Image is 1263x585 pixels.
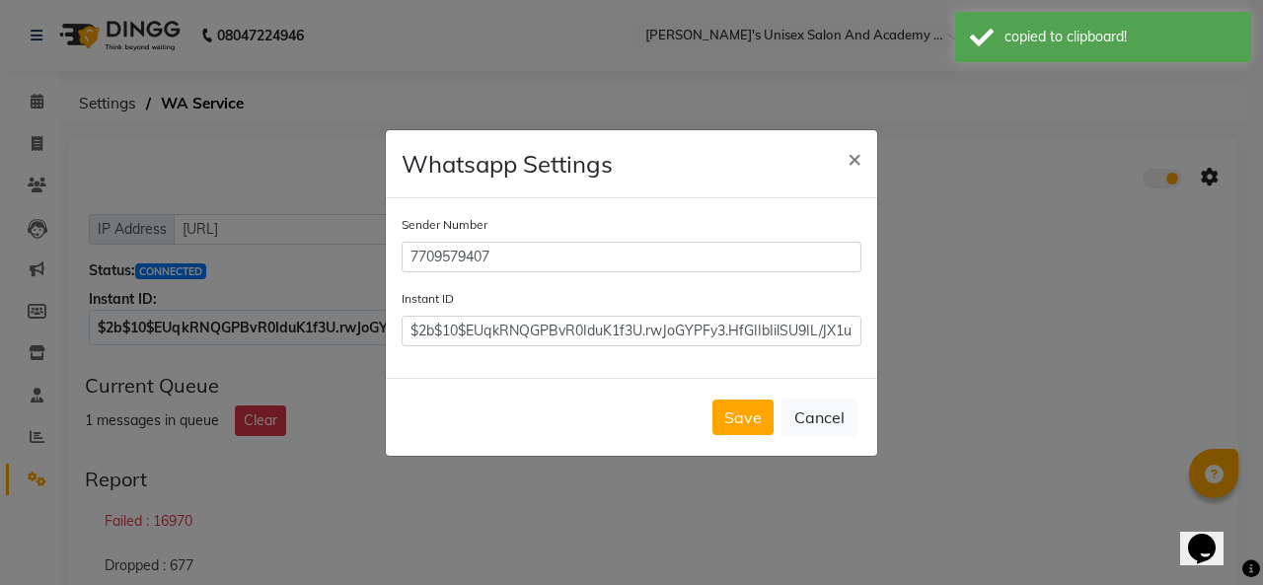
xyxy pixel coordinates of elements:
[402,290,454,308] label: Instant ID
[402,216,487,234] label: Sender Number
[402,146,613,182] h4: Whatsapp Settings
[832,130,877,185] button: Close
[781,399,857,436] button: Cancel
[712,400,774,435] button: Save
[1004,27,1236,47] div: copied to clipboard!
[1180,506,1243,565] iframe: chat widget
[848,143,861,173] span: ×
